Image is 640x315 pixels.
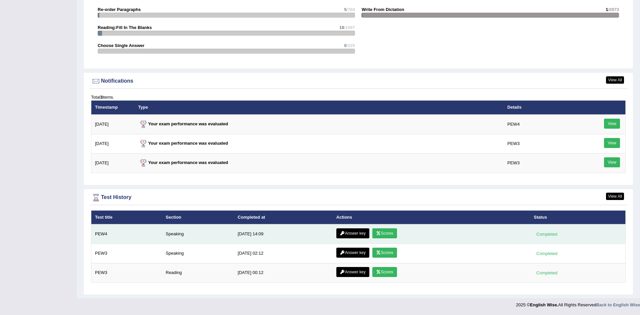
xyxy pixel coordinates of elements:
div: Total items. [91,94,626,100]
a: Scores [372,228,397,238]
span: 5 [344,7,346,12]
a: Scores [372,267,397,277]
div: Notifications [91,76,626,86]
th: Completed at [234,210,333,224]
strong: English Wise. [530,302,558,307]
strong: Your exam performance was evaluated [138,160,228,165]
th: Actions [333,210,530,224]
a: Answer key [336,228,369,238]
td: Speaking [162,224,234,244]
div: Completed [534,231,560,238]
td: PEW3 [504,134,585,153]
a: View [604,138,620,148]
td: [DATE] 00:12 [234,263,333,283]
th: Status [530,210,625,224]
span: /1097 [344,25,355,30]
td: [DATE] 14:09 [234,224,333,244]
td: PEW4 [91,224,162,244]
td: PEW3 [91,263,162,283]
td: [DATE] 02:12 [234,244,333,263]
td: PEW3 [504,153,585,173]
strong: Re-order Paragraphs [98,7,141,12]
strong: Reading:Fill In The Blanks [98,25,152,30]
span: /325 [347,43,355,48]
a: View [604,119,620,129]
span: 18 [339,25,344,30]
strong: Choose Single Answer [98,43,144,48]
th: Details [504,100,585,114]
span: 1 [606,7,608,12]
strong: Your exam performance was evaluated [138,141,228,146]
a: Answer key [336,248,369,258]
a: Answer key [336,267,369,277]
td: Reading [162,263,234,283]
a: View All [606,76,624,84]
td: PEW3 [91,244,162,263]
th: Timestamp [91,100,135,114]
span: 0 [344,43,346,48]
td: [DATE] [91,134,135,153]
strong: Write From Dictation [362,7,404,12]
a: Back to English Wise [596,302,640,307]
span: /768 [347,7,355,12]
td: PEW4 [504,115,585,134]
div: Test History [91,193,626,203]
td: [DATE] [91,153,135,173]
a: View [604,157,620,167]
div: 2025 © All Rights Reserved [516,298,640,308]
th: Type [135,100,504,114]
td: Speaking [162,244,234,263]
th: Test title [91,210,162,224]
b: 3 [100,95,102,100]
a: Scores [372,248,397,258]
td: [DATE] [91,115,135,134]
div: Completed [534,269,560,276]
strong: Your exam performance was evaluated [138,121,228,126]
a: View All [606,193,624,200]
span: /2873 [608,7,619,12]
div: Completed [534,250,560,257]
th: Section [162,210,234,224]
